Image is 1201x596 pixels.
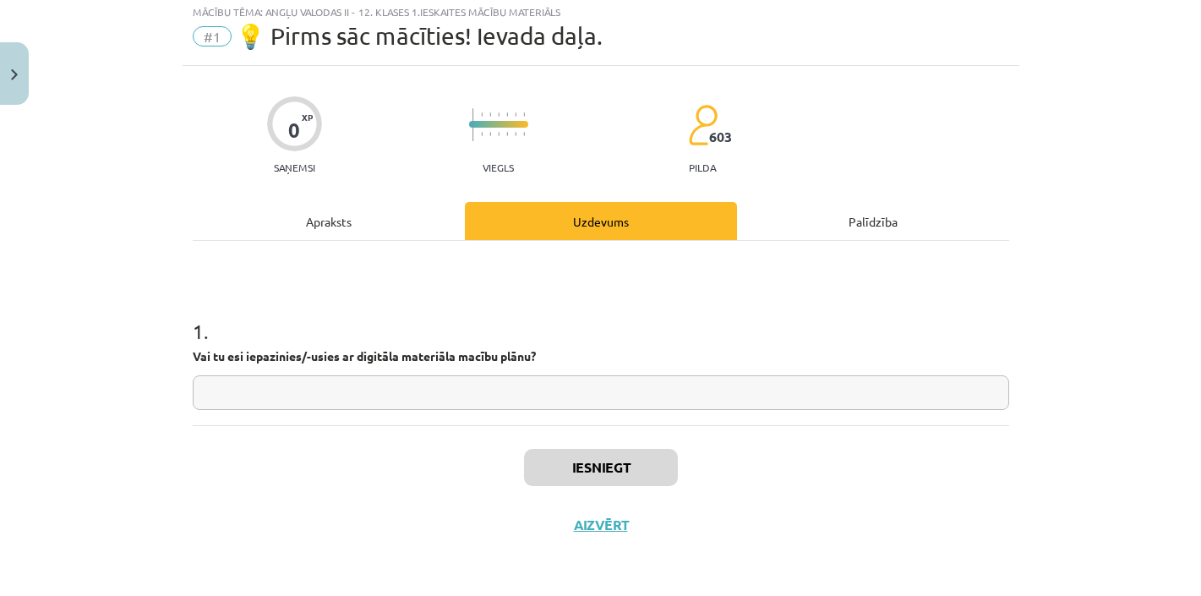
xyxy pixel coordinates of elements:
[709,129,732,145] span: 603
[489,112,491,117] img: icon-short-line-57e1e144782c952c97e751825c79c345078a6d821885a25fce030b3d8c18986b.svg
[236,22,603,50] span: 💡 Pirms sāc mācīties! Ievada daļa.
[11,69,18,80] img: icon-close-lesson-0947bae3869378f0d4975bcd49f059093ad1ed9edebbc8119c70593378902aed.svg
[481,112,483,117] img: icon-short-line-57e1e144782c952c97e751825c79c345078a6d821885a25fce030b3d8c18986b.svg
[524,449,678,486] button: Iesniegt
[472,108,474,141] img: icon-long-line-d9ea69661e0d244f92f715978eff75569469978d946b2353a9bb055b3ed8787d.svg
[193,6,1009,18] div: Mācību tēma: Angļu valodas ii - 12. klases 1.ieskaites mācību materiāls
[193,290,1009,342] h1: 1 .
[288,118,300,142] div: 0
[465,202,737,240] div: Uzdevums
[506,112,508,117] img: icon-short-line-57e1e144782c952c97e751825c79c345078a6d821885a25fce030b3d8c18986b.svg
[483,161,514,173] p: Viegls
[193,202,465,240] div: Apraksts
[523,132,525,136] img: icon-short-line-57e1e144782c952c97e751825c79c345078a6d821885a25fce030b3d8c18986b.svg
[498,132,500,136] img: icon-short-line-57e1e144782c952c97e751825c79c345078a6d821885a25fce030b3d8c18986b.svg
[506,132,508,136] img: icon-short-line-57e1e144782c952c97e751825c79c345078a6d821885a25fce030b3d8c18986b.svg
[515,132,516,136] img: icon-short-line-57e1e144782c952c97e751825c79c345078a6d821885a25fce030b3d8c18986b.svg
[515,112,516,117] img: icon-short-line-57e1e144782c952c97e751825c79c345078a6d821885a25fce030b3d8c18986b.svg
[689,161,716,173] p: pilda
[498,112,500,117] img: icon-short-line-57e1e144782c952c97e751825c79c345078a6d821885a25fce030b3d8c18986b.svg
[523,112,525,117] img: icon-short-line-57e1e144782c952c97e751825c79c345078a6d821885a25fce030b3d8c18986b.svg
[193,348,536,364] strong: Vai tu esi iepazinies/-usies ar digitāla materiāla macību plānu?
[193,26,232,46] span: #1
[481,132,483,136] img: icon-short-line-57e1e144782c952c97e751825c79c345078a6d821885a25fce030b3d8c18986b.svg
[569,517,633,533] button: Aizvērt
[489,132,491,136] img: icon-short-line-57e1e144782c952c97e751825c79c345078a6d821885a25fce030b3d8c18986b.svg
[302,112,313,122] span: XP
[737,202,1009,240] div: Palīdzība
[267,161,322,173] p: Saņemsi
[688,104,718,146] img: students-c634bb4e5e11cddfef0936a35e636f08e4e9abd3cc4e673bd6f9a4125e45ecb1.svg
